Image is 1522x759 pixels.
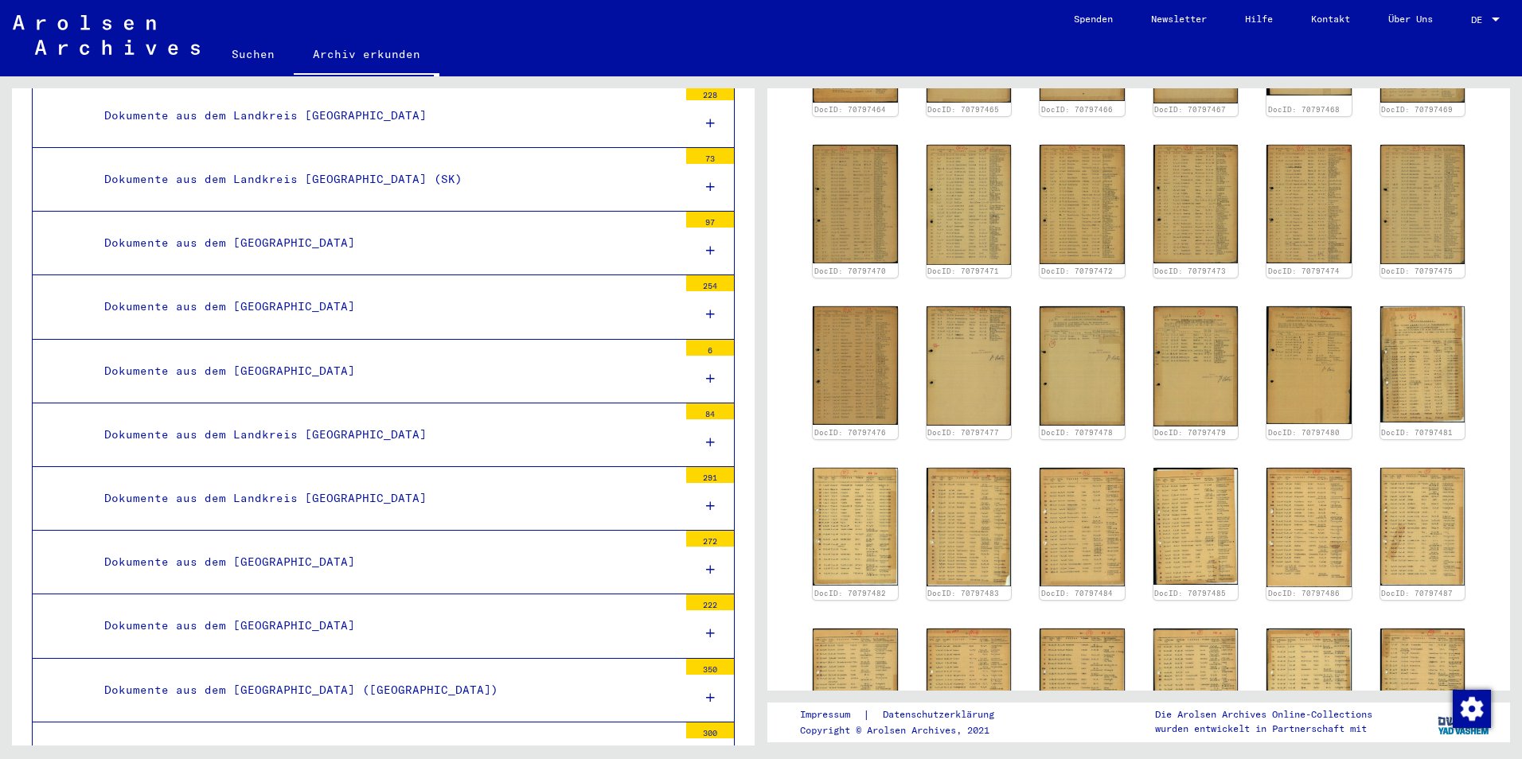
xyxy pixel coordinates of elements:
[814,589,886,597] a: DocID: 70797482
[1381,589,1453,597] a: DocID: 70797487
[686,722,734,738] div: 300
[92,547,678,578] div: Dokumente aus dem [GEOGRAPHIC_DATA]
[1041,105,1113,114] a: DocID: 70797466
[92,610,678,641] div: Dokumente aus dem [GEOGRAPHIC_DATA]
[927,589,999,597] a: DocID: 70797483
[92,675,678,706] div: Dokumente aus dem [GEOGRAPHIC_DATA] ([GEOGRAPHIC_DATA])
[686,84,734,100] div: 228
[1471,14,1489,25] span: DE
[870,706,1013,723] a: Datenschutzerklärung
[1434,702,1494,741] img: yv_logo.png
[1268,589,1340,597] a: DocID: 70797486
[813,468,898,586] img: 001.jpg
[686,467,734,483] div: 291
[294,35,439,76] a: Archiv erkunden
[1040,145,1125,263] img: 001.jpg
[1268,428,1340,437] a: DocID: 70797480
[1040,468,1125,586] img: 001.jpg
[686,148,734,164] div: 73
[927,629,1012,747] img: 001.jpg
[1380,145,1465,264] img: 001.jpg
[1266,629,1352,746] img: 001.jpg
[813,629,898,748] img: 001.jpg
[813,306,898,424] img: 001.jpg
[1154,105,1226,114] a: DocID: 70797467
[1453,690,1491,728] img: Zustimmung ändern
[1041,428,1113,437] a: DocID: 70797478
[1380,306,1465,422] img: 001.jpg
[686,659,734,675] div: 350
[1381,105,1453,114] a: DocID: 70797469
[1153,145,1239,263] img: 001.jpg
[1266,306,1352,424] img: 001.jpg
[927,306,1012,426] img: 001.jpg
[800,723,1013,738] p: Copyright © Arolsen Archives, 2021
[800,706,863,723] a: Impressum
[1266,145,1352,263] img: 001.jpg
[686,340,734,356] div: 6
[1154,589,1226,597] a: DocID: 70797485
[1452,689,1490,727] div: Zustimmung ändern
[686,212,734,228] div: 97
[1041,589,1113,597] a: DocID: 70797484
[92,419,678,450] div: Dokumente aus dem Landkreis [GEOGRAPHIC_DATA]
[1380,468,1465,586] img: 001.jpg
[92,483,678,514] div: Dokumente aus dem Landkreis [GEOGRAPHIC_DATA]
[1154,428,1226,437] a: DocID: 70797479
[1153,306,1239,426] img: 001.jpg
[686,594,734,610] div: 222
[92,100,678,131] div: Dokumente aus dem Landkreis [GEOGRAPHIC_DATA]
[1380,629,1465,747] img: 001.jpg
[1153,629,1239,746] img: 001.jpg
[1041,267,1113,275] a: DocID: 70797472
[927,105,999,114] a: DocID: 70797465
[92,164,678,195] div: Dokumente aus dem Landkreis [GEOGRAPHIC_DATA] (SK)
[213,35,294,73] a: Suchen
[13,15,200,55] img: Arolsen_neg.svg
[1381,428,1453,437] a: DocID: 70797481
[92,291,678,322] div: Dokumente aus dem [GEOGRAPHIC_DATA]
[92,356,678,387] div: Dokumente aus dem [GEOGRAPHIC_DATA]
[686,531,734,547] div: 272
[1153,468,1239,584] img: 001.jpg
[1155,707,1372,722] p: Die Arolsen Archives Online-Collections
[686,275,734,291] div: 254
[927,428,999,437] a: DocID: 70797477
[1268,105,1340,114] a: DocID: 70797468
[927,145,1012,264] img: 001.jpg
[1040,306,1125,426] img: 001.jpg
[814,428,886,437] a: DocID: 70797476
[813,145,898,263] img: 001.jpg
[1268,267,1340,275] a: DocID: 70797474
[686,403,734,419] div: 84
[1381,267,1453,275] a: DocID: 70797475
[927,267,999,275] a: DocID: 70797471
[814,105,886,114] a: DocID: 70797464
[800,706,1013,723] div: |
[1155,722,1372,736] p: wurden entwickelt in Partnerschaft mit
[1040,629,1125,747] img: 001.jpg
[1154,267,1226,275] a: DocID: 70797473
[927,468,1012,586] img: 001.jpg
[92,228,678,259] div: Dokumente aus dem [GEOGRAPHIC_DATA]
[1266,468,1352,586] img: 001.jpg
[814,267,886,275] a: DocID: 70797470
